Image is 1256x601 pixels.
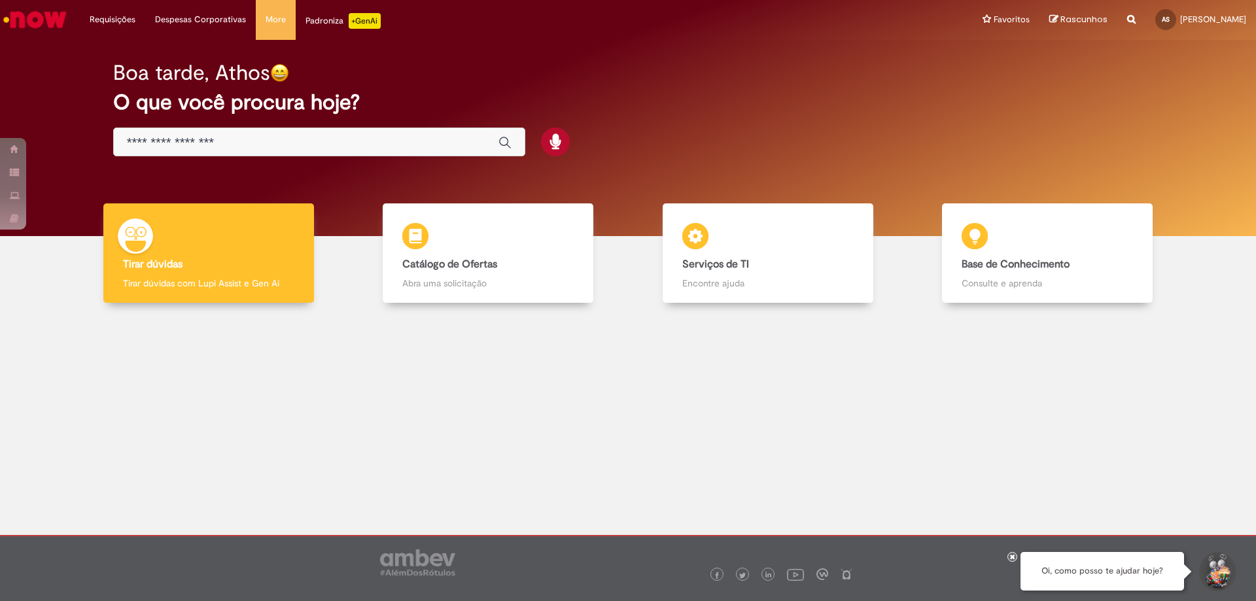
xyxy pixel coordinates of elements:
span: Rascunhos [1060,13,1108,26]
p: Abra uma solicitação [402,277,574,290]
img: logo_footer_ambev_rotulo_gray.png [380,549,455,575]
span: Favoritos [994,13,1030,26]
a: Catálogo de Ofertas Abra uma solicitação [349,203,629,303]
p: Consulte e aprenda [962,277,1133,290]
b: Tirar dúvidas [123,258,183,271]
a: Rascunhos [1049,14,1108,26]
b: Base de Conhecimento [962,258,1070,271]
div: Oi, como posso te ajudar hoje? [1020,552,1184,591]
span: AS [1162,15,1170,24]
span: Despesas Corporativas [155,13,246,26]
img: happy-face.png [270,63,289,82]
img: logo_footer_twitter.png [739,572,746,579]
a: Base de Conhecimento Consulte e aprenda [908,203,1188,303]
img: logo_footer_youtube.png [787,566,804,583]
img: logo_footer_linkedin.png [765,572,772,579]
span: [PERSON_NAME] [1180,14,1246,25]
h2: Boa tarde, Athos [113,61,270,84]
a: Serviços de TI Encontre ajuda [628,203,908,303]
img: logo_footer_workplace.png [816,568,828,580]
div: Padroniza [305,13,381,29]
button: Iniciar Conversa de Suporte [1197,552,1236,591]
span: Requisições [90,13,135,26]
b: Serviços de TI [682,258,749,271]
img: logo_footer_naosei.png [841,568,852,580]
b: Catálogo de Ofertas [402,258,497,271]
img: logo_footer_facebook.png [714,572,720,579]
p: Encontre ajuda [682,277,854,290]
p: +GenAi [349,13,381,29]
a: Tirar dúvidas Tirar dúvidas com Lupi Assist e Gen Ai [69,203,349,303]
p: Tirar dúvidas com Lupi Assist e Gen Ai [123,277,294,290]
h2: O que você procura hoje? [113,91,1143,114]
img: ServiceNow [1,7,69,33]
span: More [266,13,286,26]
